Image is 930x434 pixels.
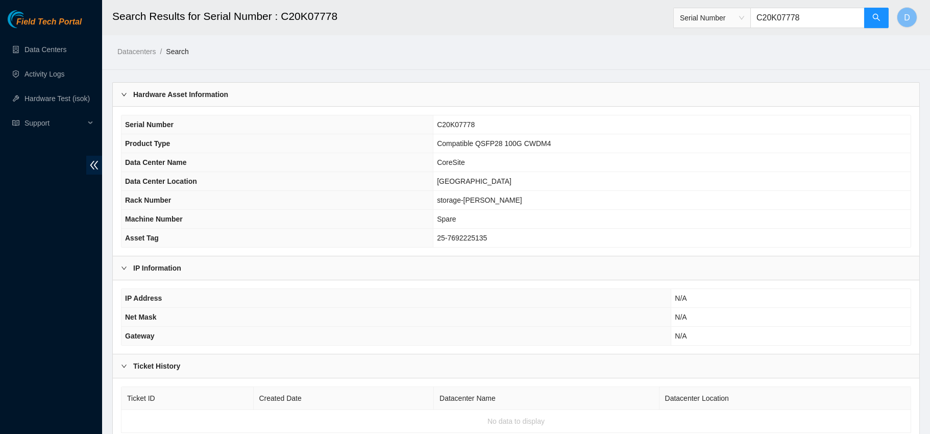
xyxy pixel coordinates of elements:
a: Datacenters [117,47,156,56]
span: Data Center Location [125,177,197,185]
span: Net Mask [125,313,156,321]
b: Ticket History [133,360,180,372]
b: IP Information [133,262,181,274]
span: Rack Number [125,196,171,204]
span: Product Type [125,139,170,148]
span: CoreSite [437,158,464,166]
span: right [121,91,127,98]
button: search [864,8,889,28]
span: N/A [675,294,687,302]
span: Spare [437,215,456,223]
a: Search [166,47,188,56]
span: [GEOGRAPHIC_DATA] [437,177,511,185]
a: Akamai TechnologiesField Tech Portal [8,18,82,32]
span: Machine Number [125,215,183,223]
span: N/A [675,332,687,340]
img: Akamai Technologies [8,10,52,28]
span: Serial Number [680,10,744,26]
span: Field Tech Portal [16,17,82,27]
span: read [12,119,19,127]
span: Asset Tag [125,234,159,242]
span: Support [25,113,85,133]
span: Serial Number [125,120,174,129]
span: C20K07778 [437,120,475,129]
span: D [904,11,910,24]
div: Ticket History [113,354,919,378]
th: Datacenter Name [434,387,659,410]
span: Compatible QSFP28 100G CWDM4 [437,139,551,148]
th: Datacenter Location [659,387,911,410]
a: Activity Logs [25,70,65,78]
button: D [897,7,917,28]
a: Hardware Test (isok) [25,94,90,103]
span: double-left [86,156,102,175]
div: Hardware Asset Information [113,83,919,106]
input: Enter text here... [750,8,865,28]
span: right [121,265,127,271]
span: Gateway [125,332,155,340]
span: right [121,363,127,369]
span: Data Center Name [125,158,187,166]
a: Data Centers [25,45,66,54]
span: / [160,47,162,56]
td: No data to display [121,410,911,433]
th: Created Date [254,387,434,410]
span: search [872,13,880,23]
div: IP Information [113,256,919,280]
span: 25-7692225135 [437,234,487,242]
span: N/A [675,313,687,321]
span: IP Address [125,294,162,302]
b: Hardware Asset Information [133,89,228,100]
span: storage-[PERSON_NAME] [437,196,522,204]
th: Ticket ID [121,387,254,410]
